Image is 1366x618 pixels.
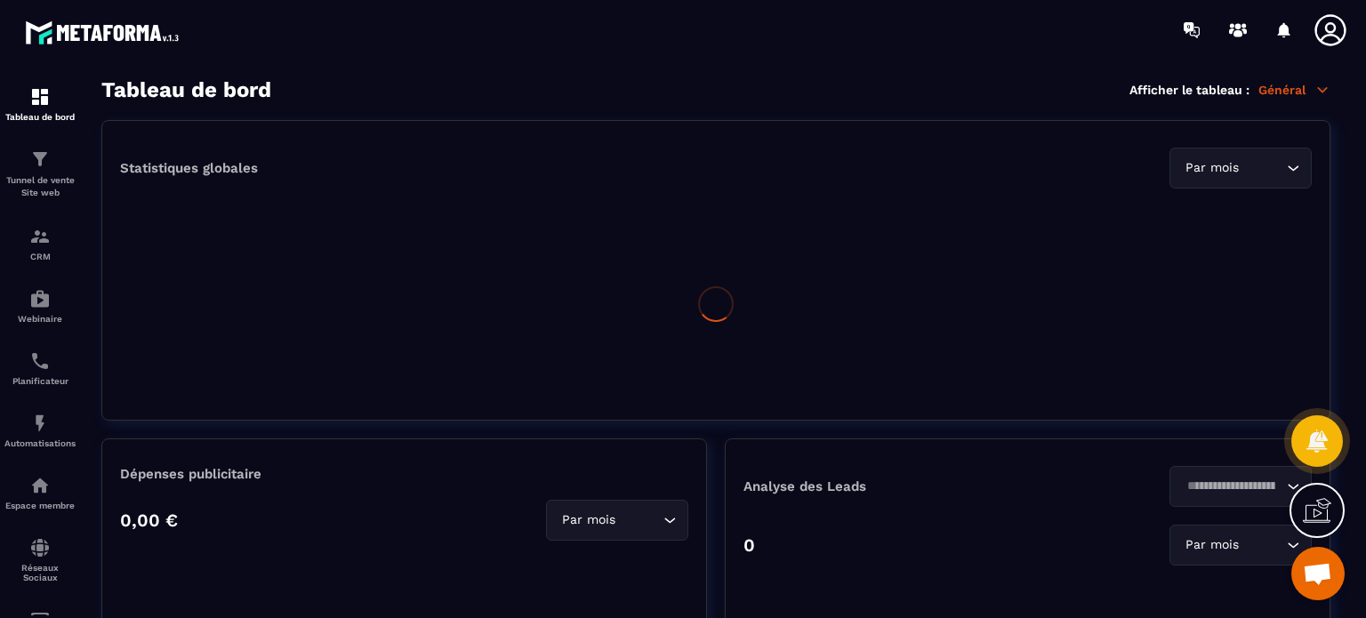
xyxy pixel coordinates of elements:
img: logo [25,16,185,49]
p: Réseaux Sociaux [4,563,76,582]
img: formation [29,226,51,247]
img: formation [29,148,51,170]
div: Ouvrir le chat [1291,547,1345,600]
img: automations [29,413,51,434]
a: formationformationTableau de bord [4,73,76,135]
div: Search for option [1169,525,1312,566]
a: social-networksocial-networkRéseaux Sociaux [4,524,76,596]
p: Automatisations [4,438,76,448]
a: schedulerschedulerPlanificateur [4,337,76,399]
p: Planificateur [4,376,76,386]
div: Search for option [1169,466,1312,507]
input: Search for option [1181,477,1282,496]
a: formationformationCRM [4,213,76,275]
img: social-network [29,537,51,558]
a: automationsautomationsEspace membre [4,461,76,524]
a: automationsautomationsAutomatisations [4,399,76,461]
img: scheduler [29,350,51,372]
span: Par mois [1181,158,1242,178]
a: automationsautomationsWebinaire [4,275,76,337]
p: Tableau de bord [4,112,76,122]
div: Search for option [546,500,688,541]
span: Par mois [558,510,619,530]
p: Dépenses publicitaire [120,466,688,482]
p: 0 [743,534,755,556]
h3: Tableau de bord [101,77,271,102]
input: Search for option [1242,158,1282,178]
p: Webinaire [4,314,76,324]
p: Analyse des Leads [743,478,1028,494]
input: Search for option [619,510,659,530]
img: formation [29,86,51,108]
span: Par mois [1181,535,1242,555]
input: Search for option [1242,535,1282,555]
p: Afficher le tableau : [1129,83,1249,97]
img: automations [29,475,51,496]
p: Tunnel de vente Site web [4,174,76,199]
p: 0,00 € [120,510,178,531]
p: Espace membre [4,501,76,510]
p: CRM [4,252,76,261]
p: Statistiques globales [120,160,258,176]
p: Général [1258,82,1330,98]
a: formationformationTunnel de vente Site web [4,135,76,213]
div: Search for option [1169,148,1312,189]
img: automations [29,288,51,309]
